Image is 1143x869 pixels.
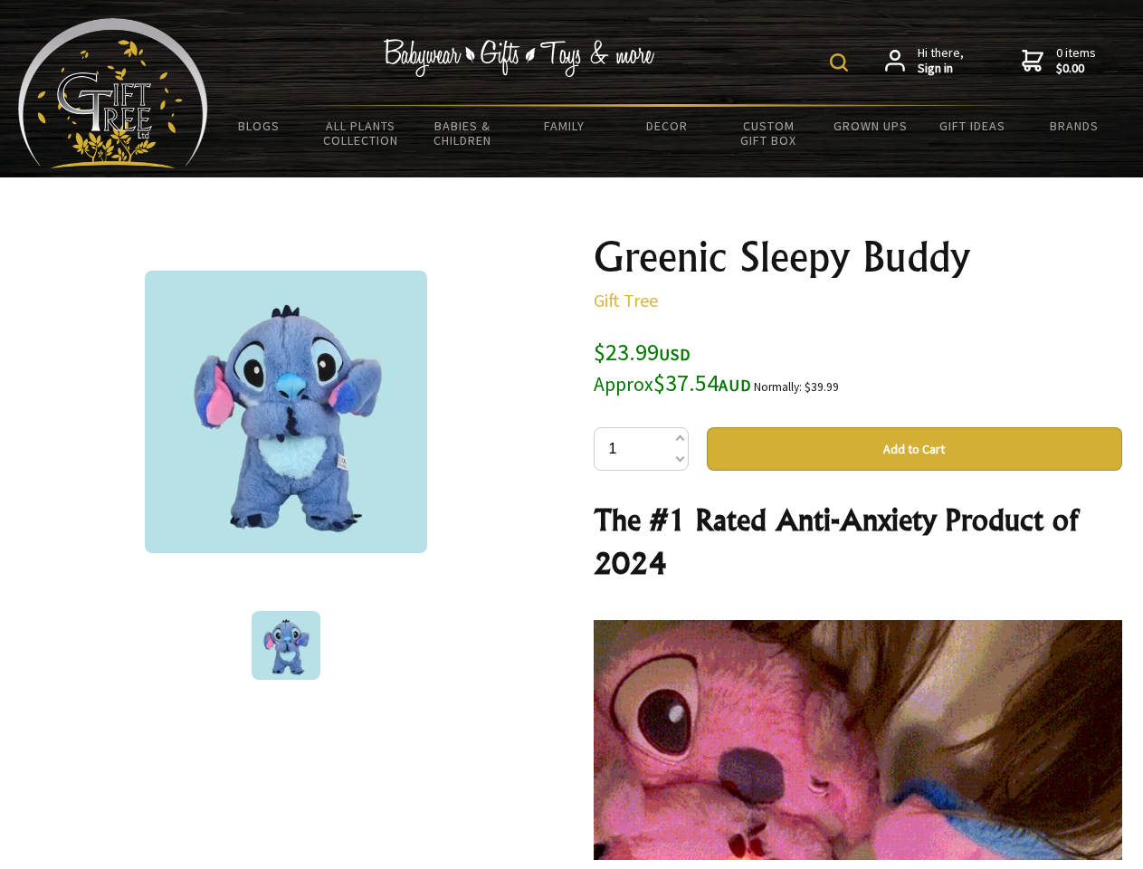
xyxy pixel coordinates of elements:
[718,107,820,159] a: Custom Gift Box
[885,45,964,77] a: Hi there,Sign in
[830,53,848,72] img: product search
[819,107,921,145] a: Grown Ups
[384,39,655,77] img: Babywear - Gifts - Toys & more
[707,427,1122,471] button: Add to Cart
[719,375,751,396] span: AUD
[1022,45,1096,77] a: 0 items$0.00
[252,611,320,680] img: Greenic Sleepy Buddy
[921,107,1024,145] a: Gift Ideas
[918,45,964,77] span: Hi there,
[145,271,427,553] img: Greenic Sleepy Buddy
[594,501,1078,581] strong: The #1 Rated Anti-Anxiety Product of 2024
[754,379,839,395] small: Normally: $39.99
[412,107,514,159] a: Babies & Children
[594,235,1122,279] h1: Greenic Sleepy Buddy
[594,337,751,397] span: $23.99 $37.54
[1024,107,1126,145] a: Brands
[594,372,653,396] small: Approx
[594,289,658,311] a: Gift Tree
[918,61,964,77] strong: Sign in
[310,107,413,159] a: All Plants Collection
[1056,61,1096,77] strong: $0.00
[615,107,718,145] a: Decor
[208,107,310,145] a: BLOGS
[18,18,208,168] img: Babyware - Gifts - Toys and more...
[514,107,616,145] a: Family
[659,344,691,365] span: USD
[1056,44,1096,77] span: 0 items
